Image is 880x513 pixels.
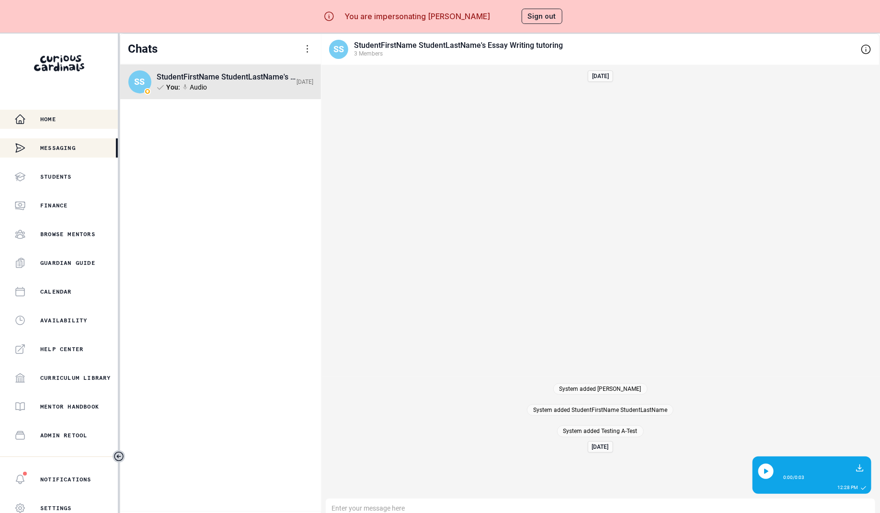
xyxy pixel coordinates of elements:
[40,230,95,238] p: Browse Mentors
[40,432,87,439] p: Admin Retool
[113,450,125,463] button: Toggle sidebar
[592,444,609,450] div: [DATE]
[783,475,850,480] div: 0:00 / 0:03
[40,173,72,181] p: Students
[40,476,91,483] p: Notifications
[533,407,667,413] span: System added StudentFirstName StudentLastName
[166,83,180,91] span: You :
[40,144,76,152] p: Messaging
[560,386,641,392] span: System added [PERSON_NAME]
[34,55,84,71] img: Curious Cardinals Logo
[344,11,490,22] p: You are impersonating [PERSON_NAME]
[354,41,855,50] div: StudentFirstName StudentLastName's Essay Writing tutoring
[522,9,562,24] button: Sign out
[592,73,609,80] div: [DATE]
[157,72,297,81] div: StudentFirstName StudentLastName's Essay Writing tutoring
[354,50,855,58] div: 3 Members
[837,485,858,490] div: 12:28 PM
[40,345,83,353] p: Help Center
[40,504,72,512] p: Settings
[134,76,146,88] span: SS
[128,42,158,56] div: Chats
[40,259,95,267] p: Guardian Guide
[40,115,56,123] p: Home
[40,403,99,410] p: Mentor Handbook
[190,83,297,91] div: Audio
[333,44,344,55] span: SS
[563,428,638,434] span: System added Testing A-Test
[40,317,87,324] p: Availability
[40,374,111,382] p: Curriculum Library
[40,288,72,296] p: Calendar
[297,79,313,85] div: [DATE]
[40,202,68,209] p: Finance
